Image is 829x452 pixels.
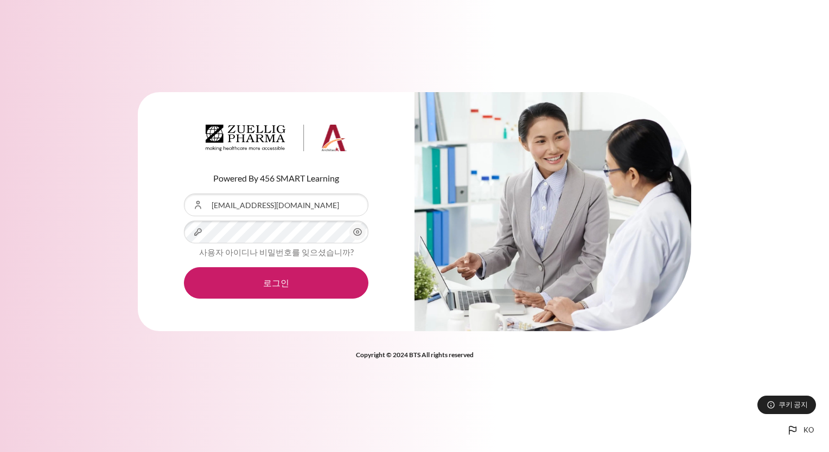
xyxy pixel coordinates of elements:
span: ko [804,425,814,436]
a: Architeck [206,125,347,156]
button: 쿠키 공지 [757,396,816,414]
a: 사용자 아이디나 비밀번호를 잊으셨습니까? [199,247,354,257]
p: Powered By 456 SMART Learning [184,172,368,185]
button: 로그인 [184,267,368,299]
strong: Copyright © 2024 BTS All rights reserved [356,351,474,359]
img: Architeck [206,125,347,152]
span: 쿠키 공지 [779,399,808,410]
button: Languages [782,419,818,441]
input: 사용자 아이디 [184,193,368,216]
